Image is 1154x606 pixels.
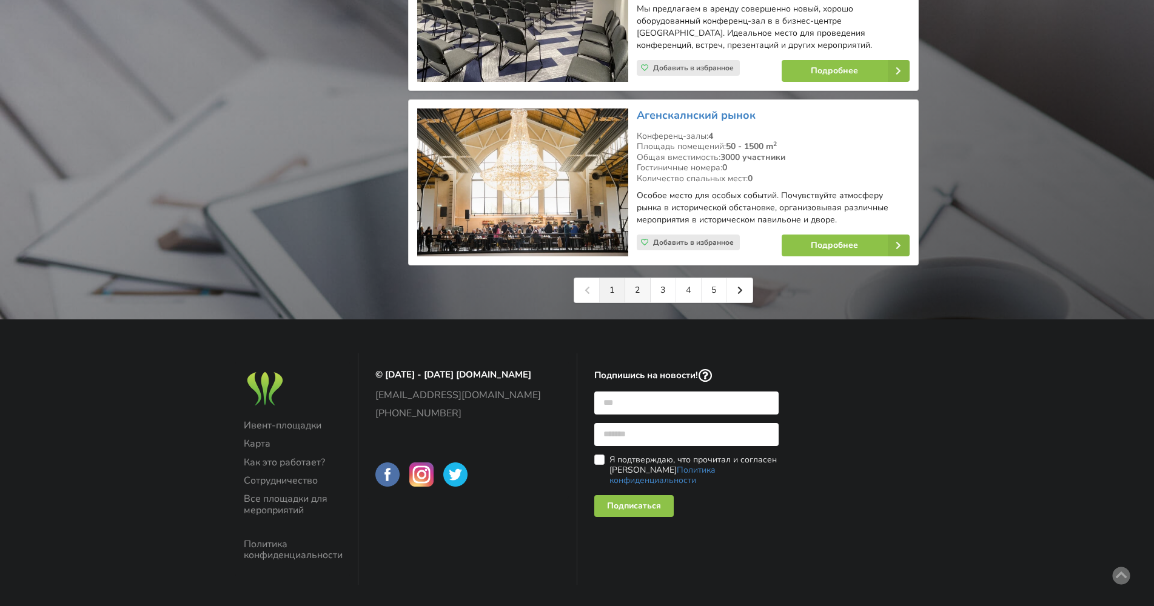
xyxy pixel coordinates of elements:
a: Сотрудничество [244,475,341,486]
strong: 0 [748,173,753,184]
div: Конференц-залы: [637,131,910,142]
img: BalticMeetingRooms on Instagram [409,462,434,487]
img: Необычные места | Рига | Агенскалнский рынок [417,108,628,257]
div: Площадь помещений: [637,141,910,152]
a: 4 [676,278,702,302]
a: Подробнее [782,235,910,256]
a: Политика конфиденциальности [244,539,341,561]
div: Подписаться [594,495,674,517]
p: Мы предлагаем в аренду совершенно новый, хорошо оборудованный конференц-зал в в бизнес-центре [GE... [637,3,910,52]
a: Карта [244,438,341,449]
a: Подробнее [782,60,910,82]
label: Я подтверждаю, что прочитал и согласен [PERSON_NAME] [594,454,779,485]
p: Подпишись на новости! [594,369,779,383]
a: [PHONE_NUMBER] [375,408,560,419]
span: Добавить в избранное [653,63,734,73]
strong: 50 - 1500 m [726,141,777,152]
p: Особое место для особых событий. Почувствуйте атмосферу рынка в исторической обстановке, организо... [637,190,910,226]
img: BalticMeetingRooms on Twitter [443,462,468,487]
div: Общая вместимость: [637,152,910,163]
p: © [DATE] - [DATE] [DOMAIN_NAME] [375,369,560,381]
strong: 4 [708,130,713,142]
a: [EMAIL_ADDRESS][DOMAIN_NAME] [375,390,560,401]
a: 5 [702,278,727,302]
span: Добавить в избранное [653,238,734,247]
strong: 0 [722,162,727,173]
a: Как это работает? [244,457,341,468]
sup: 2 [773,139,777,148]
a: Все площадки для мероприятий [244,493,341,516]
strong: 3000 участники [720,151,785,163]
a: Ивент-площадки [244,420,341,431]
div: Гостиничные номера: [637,162,910,173]
a: Политика конфиденциальности [609,464,716,486]
a: 2 [625,278,651,302]
a: 1 [600,278,625,302]
img: Baltic Meeting Rooms [244,369,286,408]
div: Количество спальных мест: [637,173,910,184]
img: BalticMeetingRooms on Facebook [375,462,400,487]
a: Агенскалнский рынок [637,108,756,122]
a: 3 [651,278,676,302]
